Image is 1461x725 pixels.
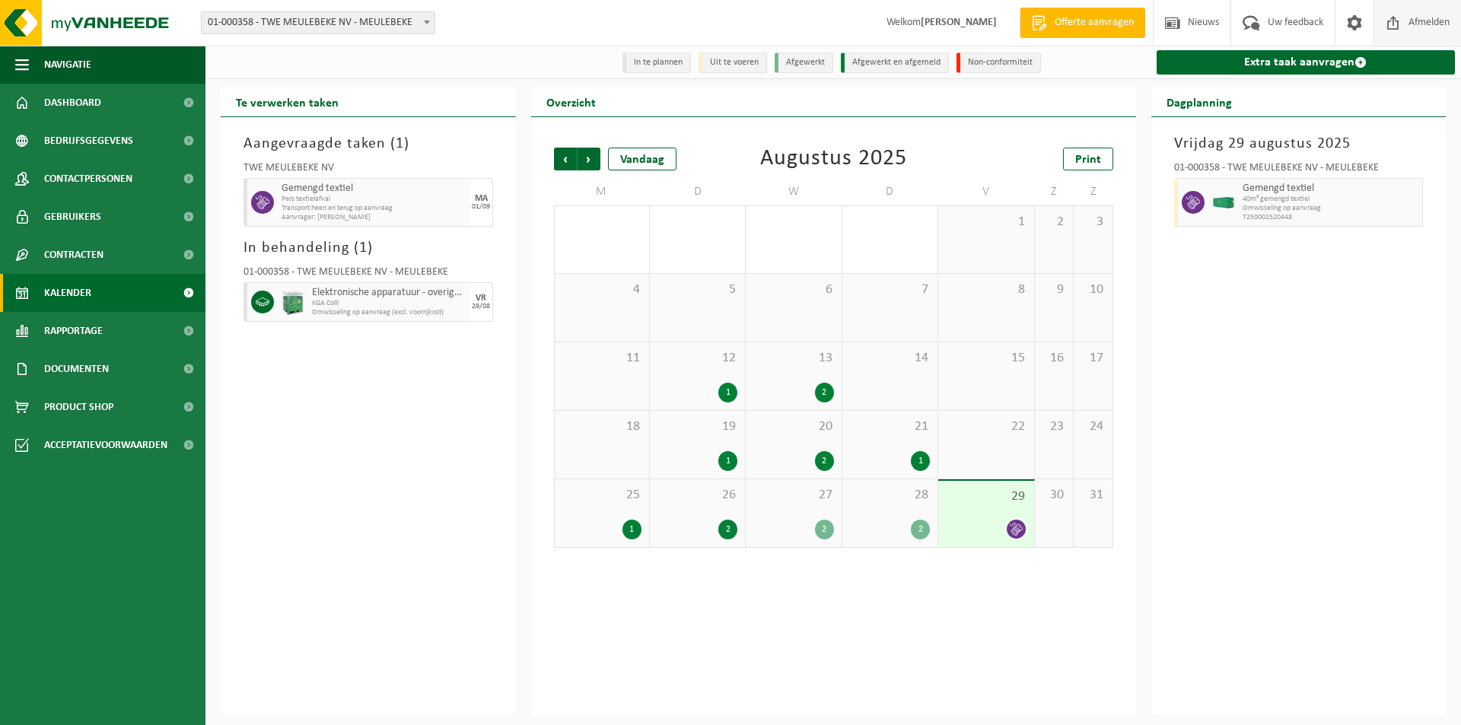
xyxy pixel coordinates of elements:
span: 25 [562,487,641,504]
span: 24 [1081,418,1104,435]
td: D [842,178,938,205]
span: 21 [850,418,930,435]
td: W [746,178,842,205]
li: In te plannen [622,52,691,73]
div: 01-000358 - TWE MEULEBEKE NV - MEULEBEKE [1174,163,1424,178]
div: 1 [718,451,737,471]
span: 16 [1042,350,1065,367]
div: Vandaag [608,148,676,170]
span: 01-000358 - TWE MEULEBEKE NV - MEULEBEKE [201,11,435,34]
span: Bedrijfsgegevens [44,122,133,160]
h3: In behandeling ( ) [243,237,493,259]
span: Product Shop [44,388,113,426]
td: D [650,178,746,205]
span: Contracten [44,236,103,274]
span: Navigatie [44,46,91,84]
td: V [938,178,1034,205]
span: Omwisseling op aanvraag [1243,204,1419,213]
td: Z [1074,178,1112,205]
div: 2 [815,520,834,539]
span: 5 [657,281,737,298]
li: Afgewerkt en afgemeld [841,52,949,73]
span: 10 [1081,281,1104,298]
span: 27 [753,487,833,504]
span: 4 [562,281,641,298]
div: 1 [718,383,737,402]
span: Gebruikers [44,198,101,236]
span: 13 [753,350,833,367]
td: Z [1035,178,1074,205]
div: 1 [911,451,930,471]
span: 6 [753,281,833,298]
div: 29/08 [472,303,490,310]
span: Offerte aanvragen [1051,15,1138,30]
span: Gemengd textiel [1243,183,1419,195]
li: Afgewerkt [775,52,833,73]
span: Acceptatievoorwaarden [44,426,167,464]
span: Contactpersonen [44,160,132,198]
span: 20 [753,418,833,435]
span: 11 [562,350,641,367]
span: Omwisseling op aanvraag (excl. voorrijkost) [312,308,466,317]
span: 26 [657,487,737,504]
span: Rapportage [44,312,103,350]
div: VR [476,294,486,303]
span: 9 [1042,281,1065,298]
span: 23 [1042,418,1065,435]
span: 3 [1081,214,1104,231]
span: Kalender [44,274,91,312]
span: 1 [359,240,368,256]
span: Print [1075,154,1101,166]
strong: [PERSON_NAME] [921,17,997,28]
span: Documenten [44,350,109,388]
span: 8 [946,281,1026,298]
span: KGA Colli [312,299,466,308]
span: 18 [562,418,641,435]
div: Augustus 2025 [760,148,907,170]
div: 2 [815,451,834,471]
div: 1 [622,520,641,539]
img: PB-HB-1400-HPE-GN-11 [282,290,304,315]
span: Gemengd textiel [282,183,466,195]
span: 7 [850,281,930,298]
div: 2 [815,383,834,402]
div: 2 [718,520,737,539]
span: Vorige [554,148,577,170]
a: Print [1063,148,1113,170]
a: Offerte aanvragen [1020,8,1145,38]
span: 31 [1081,487,1104,504]
div: TWE MEULEBEKE NV [243,163,493,178]
span: Dashboard [44,84,101,122]
span: Aanvrager: [PERSON_NAME] [282,213,466,222]
span: 29 [946,488,1026,505]
span: 30 [1042,487,1065,504]
h3: Aangevraagde taken ( ) [243,132,493,155]
h2: Te verwerken taken [221,87,354,116]
div: MA [475,194,488,203]
span: 22 [946,418,1026,435]
span: 28 [850,487,930,504]
span: 01-000358 - TWE MEULEBEKE NV - MEULEBEKE [202,12,434,33]
span: Volgende [578,148,600,170]
h3: Vrijdag 29 augustus 2025 [1174,132,1424,155]
span: Transport heen en terug op aanvraag [282,204,466,213]
li: Non-conformiteit [956,52,1041,73]
span: 12 [657,350,737,367]
h2: Overzicht [531,87,611,116]
span: 1 [946,214,1026,231]
td: M [554,178,650,205]
a: Extra taak aanvragen [1157,50,1456,75]
span: 19 [657,418,737,435]
span: 40m³ gemengd textiel [1243,195,1419,204]
span: Elektronische apparatuur - overige (OVE) [312,287,466,299]
span: 1 [396,136,404,151]
div: 01-000358 - TWE MEULEBEKE NV - MEULEBEKE [243,267,493,282]
img: HK-XC-40-GN-00 [1212,197,1235,208]
span: 15 [946,350,1026,367]
h2: Dagplanning [1151,87,1247,116]
li: Uit te voeren [699,52,767,73]
span: 17 [1081,350,1104,367]
span: Pers textielafval [282,195,466,204]
div: 2 [911,520,930,539]
span: 14 [850,350,930,367]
